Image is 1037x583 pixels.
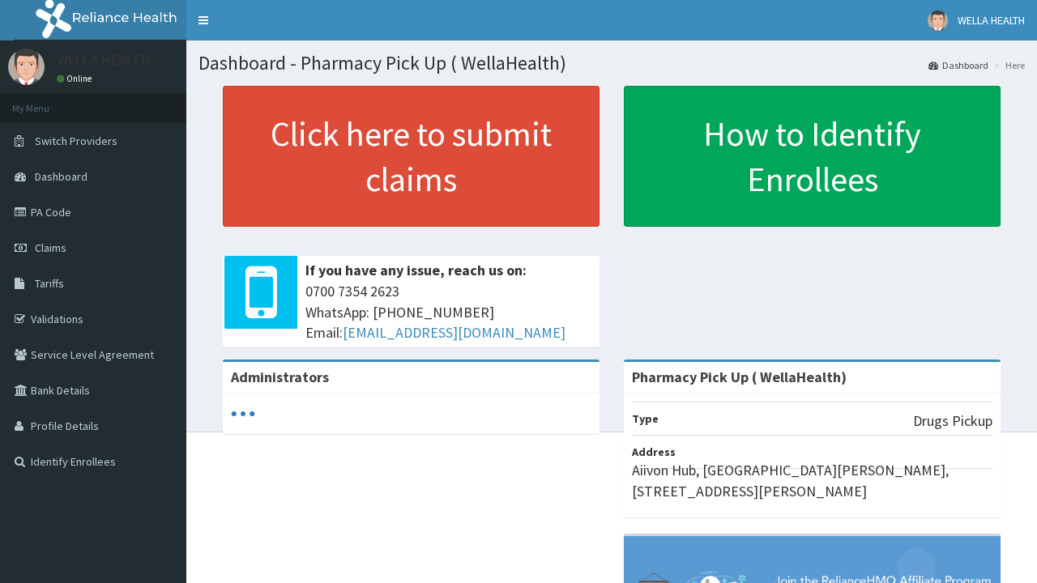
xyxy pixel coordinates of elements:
img: User Image [8,49,45,85]
b: Address [632,445,676,459]
a: [EMAIL_ADDRESS][DOMAIN_NAME] [343,323,565,342]
b: If you have any issue, reach us on: [305,261,527,279]
span: WELLA HEALTH [958,13,1025,28]
a: How to Identify Enrollees [624,86,1001,227]
p: WELLA HEALTH [57,53,151,67]
a: Click here to submit claims [223,86,600,227]
b: Type [632,411,659,426]
p: Aiivon Hub, [GEOGRAPHIC_DATA][PERSON_NAME], [STREET_ADDRESS][PERSON_NAME] [632,460,992,501]
strong: Pharmacy Pick Up ( WellaHealth) [632,368,847,386]
span: Tariffs [35,276,64,291]
li: Here [990,58,1025,72]
svg: audio-loading [231,402,255,426]
span: 0700 7354 2623 WhatsApp: [PHONE_NUMBER] Email: [305,281,591,343]
p: Drugs Pickup [913,411,992,432]
span: Dashboard [35,169,87,184]
a: Online [57,73,96,84]
span: Claims [35,240,66,255]
b: Administrators [231,368,329,386]
a: Dashboard [928,58,988,72]
img: User Image [928,11,948,31]
h1: Dashboard - Pharmacy Pick Up ( WellaHealth) [198,53,1025,74]
span: Switch Providers [35,134,117,148]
